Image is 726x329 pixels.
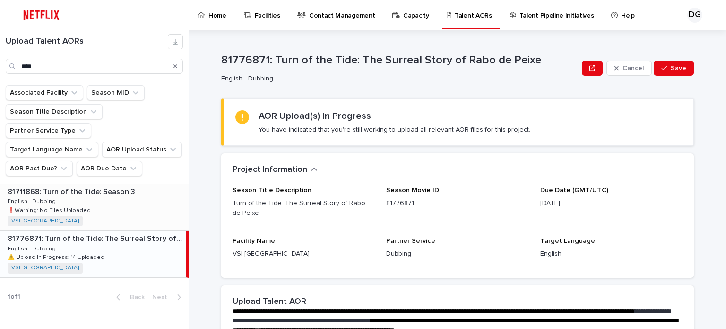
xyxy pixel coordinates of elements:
div: DG [687,8,702,23]
p: ⚠️ Upload In Progress: 14 Uploaded [8,252,106,261]
span: Next [152,294,173,301]
button: Target Language Name [6,142,98,157]
a: VSI [GEOGRAPHIC_DATA] [11,218,79,224]
p: 81776871: Turn of the Tide: The Surreal Story of Rabo de Peixe [221,53,578,67]
button: Cancel [606,61,652,76]
p: [DATE] [540,198,683,208]
span: Save [671,65,686,71]
p: ❗️Warning: No Files Uploaded [8,205,93,214]
span: Partner Service [386,238,435,244]
h2: AOR Upload(s) In Progress [259,110,371,122]
span: Back [124,294,145,301]
p: English - Dubbing [8,244,58,252]
p: English [540,249,683,259]
h1: Upload Talent AORs [6,36,168,47]
span: Season Movie ID [386,187,439,194]
p: 81776871: Turn of the Tide: The Surreal Story of Rabo de Peixe [8,232,184,243]
p: Turn of the Tide: The Surreal Story of Rabo de Peixe [233,198,375,218]
span: Target Language [540,238,595,244]
span: Due Date (GMT/UTC) [540,187,608,194]
p: 81776871 [386,198,528,208]
p: English - Dubbing [221,75,574,83]
h2: Upload Talent AOR [233,297,306,307]
p: VSI [GEOGRAPHIC_DATA] [233,249,375,259]
p: Dubbing [386,249,528,259]
span: Season Title Description [233,187,311,194]
span: Facility Name [233,238,275,244]
button: Partner Service Type [6,123,91,138]
a: VSI [GEOGRAPHIC_DATA] [11,265,79,271]
button: AOR Due Date [77,161,142,176]
button: Back [109,293,148,302]
button: Project Information [233,165,318,175]
img: ifQbXi3ZQGMSEF7WDB7W [19,6,64,25]
button: AOR Past Due? [6,161,73,176]
p: 81711868: Turn of the Tide: Season 3 [8,186,137,196]
h2: Project Information [233,165,307,175]
button: Season Title Description [6,104,103,119]
span: Cancel [622,65,644,71]
button: AOR Upload Status [102,142,182,157]
button: Season MID [87,85,145,100]
button: Save [654,61,694,76]
p: English - Dubbing [8,196,58,205]
input: Search [6,59,183,74]
button: Next [148,293,189,302]
p: You have indicated that you're still working to upload all relevant AOR files for this project. [259,125,530,134]
button: Associated Facility [6,85,83,100]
